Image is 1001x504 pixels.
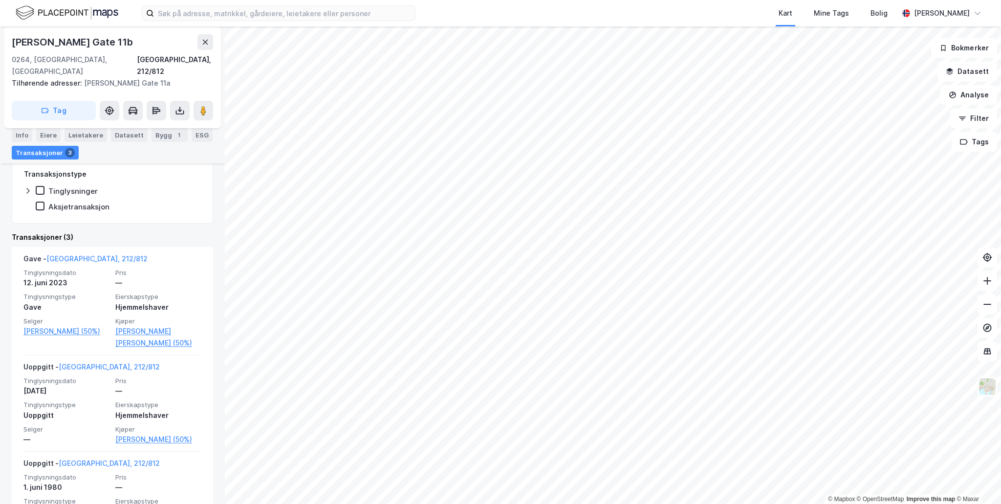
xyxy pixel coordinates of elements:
[23,401,109,409] span: Tinglysningstype
[23,293,109,301] span: Tinglysningstype
[16,4,118,22] img: logo.f888ab2527a4732fd821a326f86c7f29.svg
[23,481,109,493] div: 1. juni 1980
[59,459,160,467] a: [GEOGRAPHIC_DATA], 212/812
[870,7,888,19] div: Bolig
[952,457,1001,504] div: Kontrollprogram for chat
[23,301,109,313] div: Gave
[23,425,109,434] span: Selger
[65,148,75,158] div: 3
[12,128,32,142] div: Info
[828,496,855,503] a: Mapbox
[115,325,201,349] a: [PERSON_NAME] [PERSON_NAME] (50%)
[12,34,135,50] div: [PERSON_NAME] Gate 11b
[23,458,160,473] div: Uoppgitt -
[24,168,87,180] div: Transaksjonstype
[12,54,137,77] div: 0264, [GEOGRAPHIC_DATA], [GEOGRAPHIC_DATA]
[23,269,109,277] span: Tinglysningsdato
[115,473,201,481] span: Pris
[23,317,109,325] span: Selger
[152,128,188,142] div: Bygg
[23,361,160,377] div: Uoppgitt -
[115,385,201,397] div: —
[814,7,849,19] div: Mine Tags
[12,146,79,160] div: Transaksjoner
[59,363,160,371] a: [GEOGRAPHIC_DATA], 212/812
[12,79,84,87] span: Tilhørende adresser:
[23,377,109,385] span: Tinglysningsdato
[46,254,148,263] a: [GEOGRAPHIC_DATA], 212/812
[23,253,148,269] div: Gave -
[48,202,109,211] div: Aksjetransaksjon
[23,385,109,397] div: [DATE]
[48,186,98,196] div: Tinglysninger
[36,128,61,142] div: Eiere
[914,7,970,19] div: [PERSON_NAME]
[115,301,201,313] div: Hjemmelshaver
[115,269,201,277] span: Pris
[907,496,955,503] a: Improve this map
[115,293,201,301] span: Eierskapstype
[154,6,415,21] input: Søk på adresse, matrikkel, gårdeiere, leietakere eller personer
[23,325,109,337] a: [PERSON_NAME] (50%)
[65,128,107,142] div: Leietakere
[857,496,904,503] a: OpenStreetMap
[950,109,997,128] button: Filter
[23,434,109,445] div: —
[12,101,96,120] button: Tag
[174,130,184,140] div: 1
[137,54,213,77] div: [GEOGRAPHIC_DATA], 212/812
[12,77,205,89] div: [PERSON_NAME] Gate 11a
[115,401,201,409] span: Eierskapstype
[931,38,997,58] button: Bokmerker
[115,277,201,289] div: —
[115,377,201,385] span: Pris
[23,410,109,421] div: Uoppgitt
[115,434,201,445] a: [PERSON_NAME] (50%)
[952,132,997,152] button: Tags
[978,377,997,396] img: Z
[23,473,109,481] span: Tinglysningsdato
[952,457,1001,504] iframe: Chat Widget
[115,425,201,434] span: Kjøper
[940,85,997,105] button: Analyse
[115,481,201,493] div: —
[115,410,201,421] div: Hjemmelshaver
[115,317,201,325] span: Kjøper
[779,7,792,19] div: Kart
[937,62,997,81] button: Datasett
[12,231,213,243] div: Transaksjoner (3)
[23,277,109,289] div: 12. juni 2023
[192,128,213,142] div: ESG
[111,128,148,142] div: Datasett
